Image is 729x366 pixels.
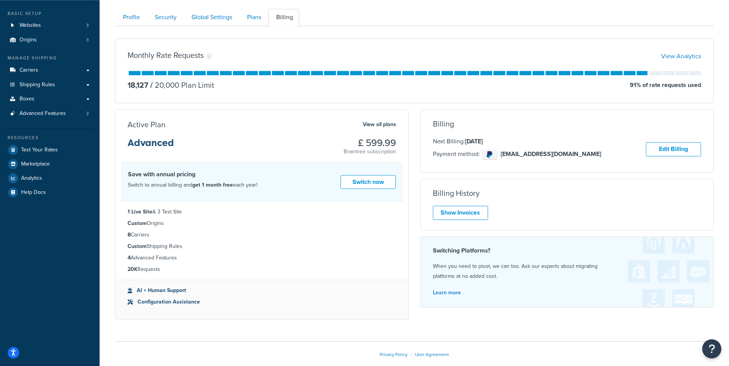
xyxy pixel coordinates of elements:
[128,265,396,274] li: Requests
[6,143,94,157] a: Test Your Rates
[128,170,257,179] h4: Save with annual pricing
[20,110,66,117] span: Advanced Features
[115,9,146,26] a: Profile
[363,120,396,130] a: View all plans
[6,171,94,185] a: Analytics
[646,142,701,156] a: Edit Billing
[128,208,152,216] strong: 1 Live Site
[344,138,396,148] h3: £ 599.99
[411,351,412,358] span: |
[6,33,94,47] a: Origins 3
[6,185,94,199] a: Help Docs
[433,206,488,220] a: Show Invoices
[6,107,94,121] li: Advanced Features
[128,120,165,129] h3: Active Plan
[6,18,94,33] li: Websites
[433,189,480,197] h3: Billing History
[239,9,267,26] a: Plans
[20,96,34,102] span: Boxes
[128,208,396,216] li: & 3 Test Site
[148,80,214,90] p: 20,000 Plan Limit
[20,22,41,29] span: Websites
[344,148,396,156] p: Braintree subscription
[128,254,396,262] li: Advanced Features
[128,51,204,59] h3: Monthly Rate Requests
[433,120,454,128] h3: Billing
[501,149,601,158] strong: [EMAIL_ADDRESS][DOMAIN_NAME]
[702,339,721,358] button: Open Resource Center
[6,55,94,61] div: Manage Shipping
[465,137,483,146] strong: [DATE]
[86,37,89,43] span: 3
[128,219,147,227] strong: Custom
[128,231,396,239] li: Carriers
[128,286,396,295] li: AI + Human Support
[21,161,50,167] span: Marketplace
[6,78,94,92] a: Shipping Rules
[86,22,89,29] span: 3
[147,9,183,26] a: Security
[341,175,396,189] a: Switch now
[482,149,497,159] img: paypal-3deb45888e772a587c573a7884ac07e92f4cafcd24220d1590ef6c972d7d2309.png
[183,9,238,26] a: Global Settings
[128,254,131,262] strong: 4
[128,242,147,250] strong: Custom
[86,110,89,117] span: 2
[128,219,396,228] li: Origins
[128,298,396,306] li: Configuration Assistance
[150,79,153,91] span: /
[380,351,408,358] a: Privacy Policy
[433,261,701,281] p: When you need to pivot, we can too. Ask our experts about migrating platforms at no added cost.
[6,63,94,77] a: Carriers
[6,10,94,17] div: Basic Setup
[661,52,701,61] a: View Analytics
[128,231,131,239] strong: 8
[20,82,55,88] span: Shipping Rules
[6,107,94,121] a: Advanced Features 2
[433,148,601,161] p: Payment method:
[433,246,701,255] h4: Switching Platforms?
[433,136,601,146] p: Next Billing:
[433,289,461,297] a: Learn more
[6,92,94,106] a: Boxes
[6,18,94,33] a: Websites 3
[6,135,94,141] div: Resources
[128,180,257,190] p: Switch to annual billing and each year!
[6,33,94,47] li: Origins
[128,80,148,90] p: 18,127
[6,157,94,171] a: Marketplace
[192,181,233,189] strong: get 1 month free
[21,175,42,182] span: Analytics
[21,147,58,153] span: Test Your Rates
[21,189,46,196] span: Help Docs
[20,67,38,74] span: Carriers
[128,242,396,251] li: Shipping Rules
[630,80,701,90] p: 91 % of rate requests used
[415,351,449,358] a: User Agreement
[128,138,174,154] h3: Advanced
[128,265,138,273] strong: 20K
[268,9,299,26] a: Billing
[20,37,37,43] span: Origins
